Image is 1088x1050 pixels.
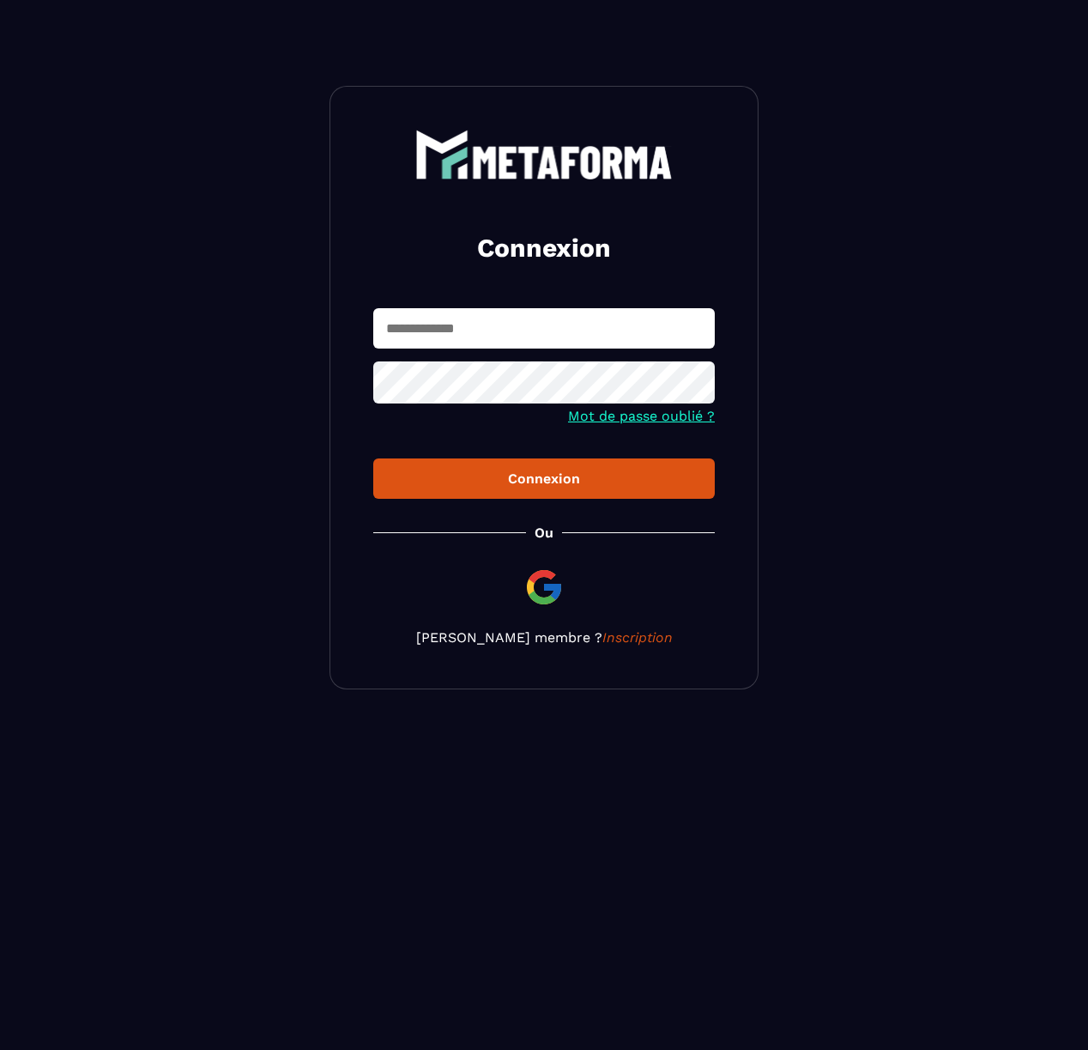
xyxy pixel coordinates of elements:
img: logo [415,130,673,179]
img: google [523,567,565,608]
div: Connexion [387,470,701,487]
button: Connexion [373,458,715,499]
a: Mot de passe oublié ? [568,408,715,424]
p: Ou [535,525,553,541]
a: Inscription [602,629,673,646]
h2: Connexion [394,231,694,265]
a: logo [373,130,715,179]
p: [PERSON_NAME] membre ? [373,629,715,646]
